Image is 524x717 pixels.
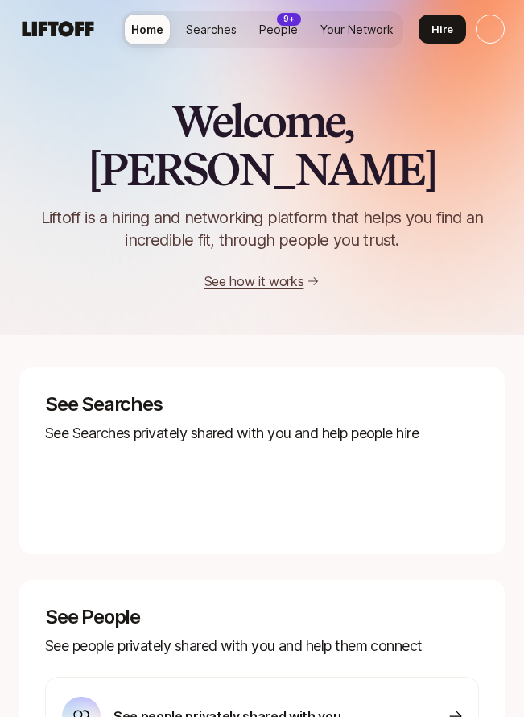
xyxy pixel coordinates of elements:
[131,21,163,38] span: Home
[179,15,243,44] a: Searches
[283,13,295,25] p: 9+
[186,21,237,38] span: Searches
[125,15,170,44] a: Home
[314,15,400,44] a: Your Network
[45,393,479,416] p: See Searches
[45,635,479,657] p: See people privately shared with you and help them connect
[320,21,394,38] span: Your Network
[204,273,304,289] a: See how it works
[419,15,466,44] button: Hire
[253,15,304,44] a: People9+
[45,422,479,445] p: See Searches privately shared with you and help people hire
[259,21,298,38] span: People
[431,21,453,37] span: Hire
[45,606,479,628] p: See People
